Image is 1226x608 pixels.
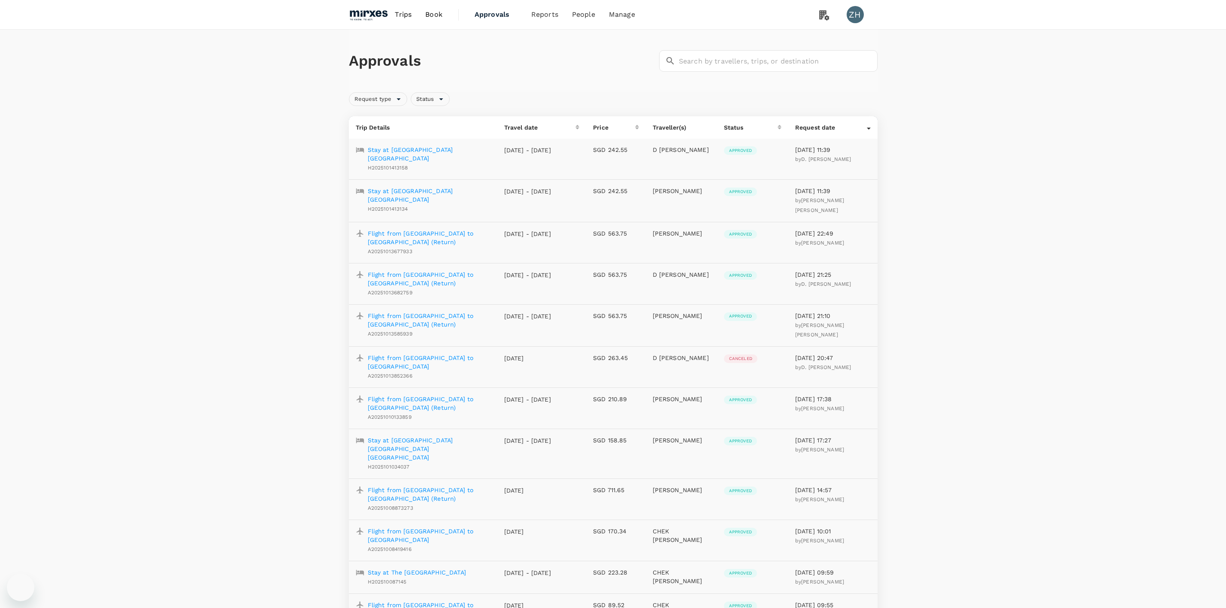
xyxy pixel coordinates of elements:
span: Approvals [475,9,518,20]
span: Approved [724,189,757,195]
span: A20251013585939 [368,331,412,337]
p: [DATE] [504,354,551,363]
span: Approved [724,231,757,237]
p: [DATE] 17:27 [795,436,871,445]
p: [DATE] - [DATE] [504,312,551,321]
span: by [795,364,851,370]
p: SGD 242.55 [593,187,639,195]
p: [DATE] 09:59 [795,568,871,577]
p: D [PERSON_NAME] [653,145,710,154]
a: Flight from [GEOGRAPHIC_DATA] to [GEOGRAPHIC_DATA] (Return) [368,270,490,287]
p: [DATE] - [DATE] [504,436,551,445]
p: SGD 242.55 [593,145,639,154]
p: SGD 563.75 [593,270,639,279]
p: [DATE] - [DATE] [504,395,551,404]
a: Flight from [GEOGRAPHIC_DATA] to [GEOGRAPHIC_DATA] (Return) [368,395,490,412]
span: by [795,281,851,287]
span: Approved [724,148,757,154]
iframe: Button to launch messaging window [7,574,34,601]
span: Reports [531,9,558,20]
h1: Approvals [349,52,656,70]
span: H2025101034037 [368,464,410,470]
span: Approved [724,488,757,494]
p: SGD 210.89 [593,395,639,403]
p: [DATE] 21:25 [795,270,871,279]
p: SGD 263.45 [593,354,639,362]
a: Stay at [GEOGRAPHIC_DATA] [GEOGRAPHIC_DATA] [368,187,490,204]
p: [PERSON_NAME] [653,436,710,445]
p: [DATE] - [DATE] [504,187,551,196]
a: Flight from [GEOGRAPHIC_DATA] to [GEOGRAPHIC_DATA] (Return) [368,486,490,503]
p: Flight from [GEOGRAPHIC_DATA] to [GEOGRAPHIC_DATA] (Return) [368,312,490,329]
p: Flight from [GEOGRAPHIC_DATA] to [GEOGRAPHIC_DATA] (Return) [368,229,490,246]
span: A20251013682759 [368,290,412,296]
span: Approved [724,529,757,535]
span: [PERSON_NAME] [801,496,844,502]
span: by [795,447,844,453]
a: Stay at The [GEOGRAPHIC_DATA] [368,568,466,577]
span: D. [PERSON_NAME] [801,364,851,370]
p: [DATE] - [DATE] [504,230,551,238]
span: [PERSON_NAME] [801,240,844,246]
p: [DATE] - [DATE] [504,146,551,154]
span: Approved [724,438,757,444]
div: Status [411,92,450,106]
div: Status [724,123,778,132]
div: Request type [349,92,408,106]
span: H202510087145 [368,579,407,585]
span: Approved [724,397,757,403]
p: SGD 563.75 [593,229,639,238]
span: Manage [609,9,635,20]
span: A20251008873273 [368,505,413,511]
span: [PERSON_NAME] [801,447,844,453]
p: [DATE] 22:49 [795,229,871,238]
p: [DATE] [504,527,551,536]
span: A20251013677933 [368,248,412,254]
span: A20251008419416 [368,546,412,552]
p: [DATE] [504,486,551,495]
span: Approved [724,570,757,576]
span: D. [PERSON_NAME] [801,281,851,287]
p: SGD 223.28 [593,568,639,577]
p: [DATE] - [DATE] [504,569,551,577]
span: [PERSON_NAME] [PERSON_NAME] [795,322,844,338]
p: Traveller(s) [653,123,710,132]
span: H2025101413134 [368,206,408,212]
p: D [PERSON_NAME] [653,270,710,279]
div: ZH [847,6,864,23]
span: H2025101413158 [368,165,408,171]
span: by [795,240,844,246]
p: SGD 170.34 [593,527,639,535]
p: [DATE] 20:47 [795,354,871,362]
a: Flight from [GEOGRAPHIC_DATA] to [GEOGRAPHIC_DATA] [368,354,490,371]
p: [PERSON_NAME] [653,229,710,238]
span: [PERSON_NAME] [801,579,844,585]
p: [DATE] - [DATE] [504,271,551,279]
span: D. [PERSON_NAME] [801,156,851,162]
p: SGD 563.75 [593,312,639,320]
a: Stay at [GEOGRAPHIC_DATA] [GEOGRAPHIC_DATA] [368,145,490,163]
p: [DATE] 17:38 [795,395,871,403]
p: Trip Details [356,123,490,132]
span: Canceled [724,356,757,362]
span: Request type [349,95,397,103]
span: [PERSON_NAME] [PERSON_NAME] [795,197,844,213]
p: [DATE] 21:10 [795,312,871,320]
span: A20251010133859 [368,414,412,420]
p: [DATE] 11:39 [795,145,871,154]
p: SGD 711.65 [593,486,639,494]
span: Approved [724,272,757,278]
img: Mirxes Holding Pte Ltd [349,5,388,24]
span: [PERSON_NAME] [801,538,844,544]
div: Request date [795,123,867,132]
span: by [795,538,844,544]
p: SGD 158.85 [593,436,639,445]
a: Flight from [GEOGRAPHIC_DATA] to [GEOGRAPHIC_DATA] [368,527,490,544]
a: Stay at [GEOGRAPHIC_DATA] [GEOGRAPHIC_DATA] [GEOGRAPHIC_DATA] [368,436,490,462]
